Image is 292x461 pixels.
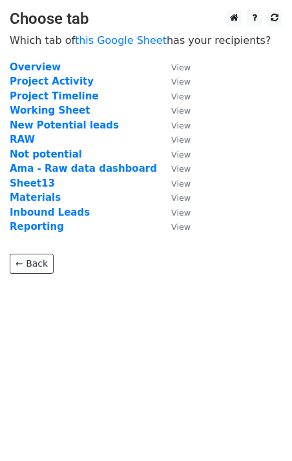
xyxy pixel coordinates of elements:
[10,134,35,145] a: RAW
[171,208,191,218] small: View
[10,221,64,232] a: Reporting
[171,63,191,72] small: View
[158,76,191,87] a: View
[171,222,191,232] small: View
[158,61,191,73] a: View
[10,90,99,102] a: Project Timeline
[10,10,282,28] h3: Choose tab
[158,192,191,203] a: View
[10,178,55,189] a: Sheet13
[158,105,191,116] a: View
[158,178,191,189] a: View
[171,92,191,101] small: View
[10,61,61,73] a: Overview
[10,192,61,203] a: Materials
[158,90,191,102] a: View
[158,207,191,218] a: View
[158,119,191,131] a: View
[171,135,191,145] small: View
[171,164,191,174] small: View
[10,254,54,274] a: ← Back
[10,34,282,47] p: Which tab of has your recipients?
[10,207,90,218] a: Inbound Leads
[171,121,191,130] small: View
[10,163,157,174] a: Ama - Raw data dashboard
[171,193,191,203] small: View
[10,119,119,131] a: New Potential leads
[158,163,191,174] a: View
[10,105,90,116] a: Working Sheet
[158,221,191,232] a: View
[75,34,167,46] a: this Google Sheet
[171,106,191,116] small: View
[171,179,191,189] small: View
[10,76,94,87] a: Project Activity
[171,77,191,87] small: View
[171,150,191,159] small: View
[158,134,191,145] a: View
[10,149,82,160] a: Not potential
[158,149,191,160] a: View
